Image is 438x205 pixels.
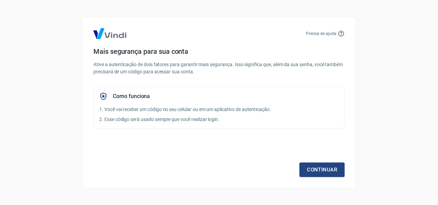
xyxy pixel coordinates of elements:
p: Ative a autenticação de dois fatores para garantir mais segurança. Isso significa que, além da su... [93,61,345,75]
img: Logo Vind [93,28,126,39]
a: Continuar [299,162,345,177]
p: 1. Você vai receber um código no seu celular ou em um aplicativo de autenticação. [99,106,339,113]
h4: Mais segurança para sua conta [93,47,345,56]
p: 2. Esse código será usado sempre que você realizar login. [99,116,339,123]
p: Precisa de ajuda [306,31,336,37]
h5: Como funciona [113,93,150,100]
